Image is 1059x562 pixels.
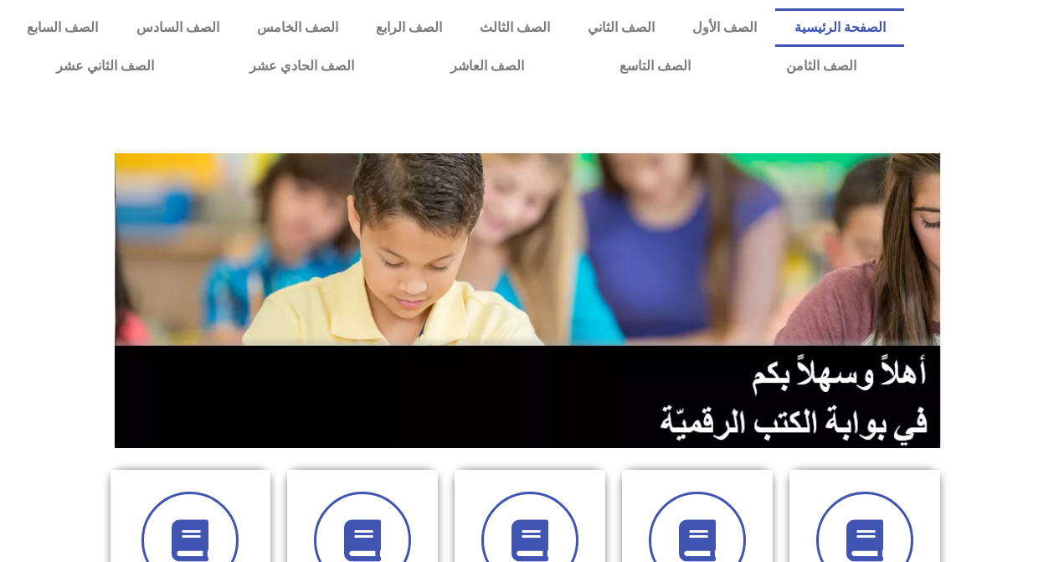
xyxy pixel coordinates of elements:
a: الصف الحادي عشر [202,47,402,85]
a: الصف العاشر [403,47,572,85]
a: الصف السابع [8,8,117,47]
a: الصف الرابع [357,8,460,47]
a: الصف الثاني عشر [8,47,202,85]
a: الصف الثاني [568,8,673,47]
a: الصف الخامس [238,8,357,47]
a: الصفحة الرئيسية [775,8,904,47]
a: الصف التاسع [572,47,738,85]
a: الصف السادس [117,8,238,47]
a: الصف الثالث [460,8,568,47]
a: الصف الثامن [738,47,904,85]
a: الصف الأول [673,8,775,47]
